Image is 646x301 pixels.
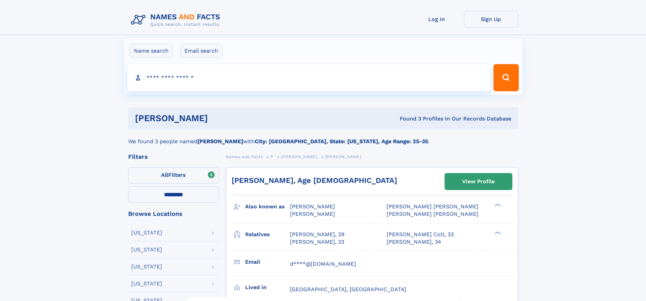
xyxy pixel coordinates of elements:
h3: Relatives [245,229,290,240]
a: [PERSON_NAME], 34 [387,238,441,246]
span: [PERSON_NAME] [281,154,317,159]
a: [PERSON_NAME] Colt, 33 [387,231,454,238]
span: [PERSON_NAME] [PERSON_NAME] [387,211,478,217]
label: Email search [180,44,222,58]
h1: [PERSON_NAME] [135,114,304,123]
b: [PERSON_NAME] [197,138,243,145]
span: [PERSON_NAME] [290,203,335,210]
b: City: [GEOGRAPHIC_DATA], State: [US_STATE], Age Range: 25-35 [255,138,428,145]
h3: Lived in [245,282,290,293]
img: Logo Names and Facts [128,11,226,29]
label: Filters [128,167,219,184]
a: [PERSON_NAME], Age [DEMOGRAPHIC_DATA] [232,176,397,185]
span: [PERSON_NAME] [325,154,361,159]
span: [PERSON_NAME] [290,211,335,217]
span: All [161,172,168,178]
div: View Profile [462,174,495,189]
span: [GEOGRAPHIC_DATA], [GEOGRAPHIC_DATA] [290,286,406,293]
a: P [271,152,274,161]
div: ❯ [493,230,501,235]
a: Names and Facts [226,152,263,161]
div: [US_STATE] [131,281,162,286]
a: [PERSON_NAME], 29 [290,231,345,238]
span: P [271,154,274,159]
div: ❯ [493,203,501,207]
a: Log In [410,11,464,27]
a: View Profile [445,173,512,190]
div: Browse Locations [128,211,219,217]
div: [US_STATE] [131,247,162,252]
div: Found 3 Profiles In Our Records Database [304,115,511,123]
div: Filters [128,154,219,160]
label: Name search [130,44,173,58]
input: search input [128,64,491,91]
span: [PERSON_NAME] [PERSON_NAME] [387,203,478,210]
h3: Also known as [245,201,290,212]
button: Search Button [493,64,518,91]
div: [US_STATE] [131,230,162,236]
a: [PERSON_NAME], 33 [290,238,344,246]
div: We found 3 people named with . [128,129,518,146]
a: Sign Up [464,11,518,27]
div: [US_STATE] [131,264,162,269]
a: [PERSON_NAME] [281,152,317,161]
h3: Email [245,256,290,268]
